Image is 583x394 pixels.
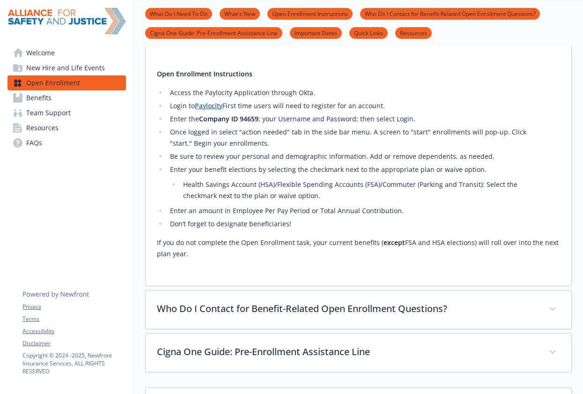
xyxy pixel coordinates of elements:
p: Who Do I Contact for Benefit-Related Open Enrollment Questions? [157,302,538,316]
li: Be sure to review your personal and demographic information. Add or remove dependents, as needed. [167,151,560,162]
li: Once logged in select "action needed" tab in the side bar menu. A screen to "start" enrollments w... [167,126,560,149]
a: Resources [7,120,126,135]
li: Login to First time users will need to register for an account. [167,100,560,112]
li: Enter an amount in Employee Per Pay Period or Total Annual Contribution. [167,205,560,216]
a: What's New [220,9,260,18]
strong: Company ID 94659 [199,114,258,123]
a: Paylocity [195,101,222,110]
a: Benefits [7,90,126,105]
a: FAQs [7,135,126,150]
li: Health Savings Account (HSA)/Flexible Spending Accounts (FSA)/Commuter (Parking and Transit): Sel... [180,179,560,201]
strong: except [384,238,405,247]
span: Team Support [26,105,71,120]
a: Open Enrollment Instructions [267,9,353,18]
div: Cigna One Guide: Pre-Enrollment Assistance Line [146,334,571,372]
a: Privacy [22,303,125,311]
span: Open Enrollment [26,75,80,90]
li: Don’t forget to designate beneficiaries!​​ [167,218,560,230]
span: New Hire and Life Events [26,60,105,75]
a: Accessibility [22,327,125,335]
li: Enter the ; your Username and Password; then select Login. [167,113,560,125]
a: What Do I Need To Do [145,9,212,18]
a: Important Dates [290,28,342,37]
div: Open Enrollment Instructions [146,61,571,286]
a: Team Support [7,105,126,120]
a: New Hire and Life Events [7,60,126,75]
a: Welcome [7,45,126,60]
span: Resources [26,120,59,135]
li: ​Enter your benefit elections by selecting the checkmark next to the appropriate plan or waive op... [167,164,560,201]
li: Access the Paylocity Application through Okta. [167,87,560,98]
a: Resources [395,28,432,37]
p: Cigna One Guide: Pre-Enrollment Assistance Line [157,345,538,359]
a: Terms [22,315,125,323]
a: Open Enrollment [7,75,126,90]
p: ​If you do not complete the Open Enrollment task, your current benefits ( FSA and HSA elections) ... [157,237,560,260]
span: Welcome [26,45,55,60]
a: Who Do I Contact for Benefit-Related Open Enrollment Questions? [360,9,540,18]
span: FAQs [26,135,42,150]
a: Cigna One Guide: Pre-Enrollment Assistance Line [145,28,282,37]
p: Copyright © 2024 - 2025 , Newfront Insurance Services, ALL RIGHTS RESERVED [22,351,125,375]
strong: Open Enrollment Instructions [157,69,252,78]
a: Disclaimer [22,339,125,348]
span: Benefits [26,90,52,105]
a: Quick Links [349,28,388,37]
div: Who Do I Contact for Benefit-Related Open Enrollment Questions? [146,290,571,329]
